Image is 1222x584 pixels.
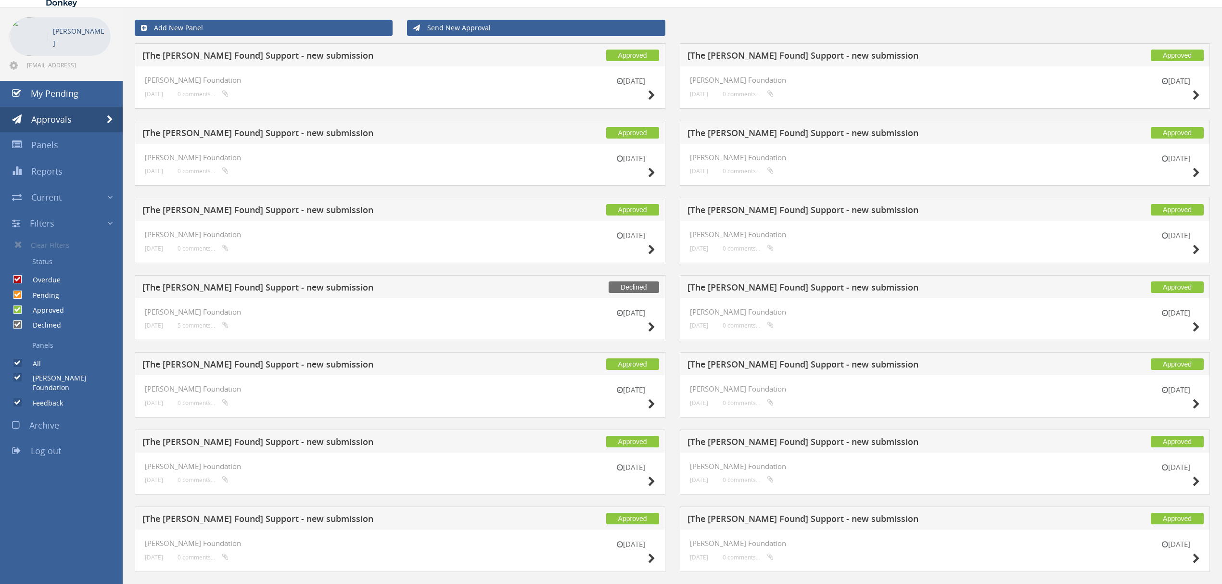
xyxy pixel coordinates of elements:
span: My Pending [31,88,78,99]
small: [DATE] [690,554,708,561]
span: [EMAIL_ADDRESS][DOMAIN_NAME] [27,61,109,69]
h5: [The [PERSON_NAME] Found] Support - new submission [142,205,503,217]
label: Declined [23,320,61,330]
small: [DATE] [145,322,163,329]
h4: [PERSON_NAME] Foundation [690,385,1200,393]
span: Panels [31,139,58,151]
span: Approved [606,50,659,61]
h5: [The [PERSON_NAME] Found] Support - new submission [687,51,1048,63]
h4: [PERSON_NAME] Foundation [145,76,655,84]
small: 0 comments... [178,90,229,98]
h4: [PERSON_NAME] Foundation [690,308,1200,316]
h4: [PERSON_NAME] Foundation [690,462,1200,470]
small: [DATE] [690,476,708,483]
small: [DATE] [145,167,163,175]
span: Approved [606,513,659,524]
h5: [The [PERSON_NAME] Found] Support - new submission [687,437,1048,449]
span: Filters [30,217,54,229]
small: [DATE] [690,245,708,252]
small: 0 comments... [178,399,229,406]
small: [DATE] [1152,76,1200,86]
span: Reports [31,165,63,177]
h5: [The [PERSON_NAME] Found] Support - new submission [687,128,1048,140]
small: [DATE] [690,322,708,329]
h5: [The [PERSON_NAME] Found] Support - new submission [142,51,503,63]
label: Overdue [23,275,61,285]
label: All [23,359,41,368]
label: Feedback [23,398,63,408]
small: [DATE] [1152,539,1200,549]
h5: [The [PERSON_NAME] Found] Support - new submission [687,514,1048,526]
small: 0 comments... [178,245,229,252]
a: Add New Panel [135,20,393,36]
span: Approved [1151,281,1204,293]
label: Approved [23,305,64,315]
h4: [PERSON_NAME] Foundation [145,385,655,393]
span: Approved [1151,127,1204,139]
small: 0 comments... [723,554,774,561]
span: Approvals [31,114,72,125]
small: [DATE] [607,230,655,241]
span: Log out [31,445,61,457]
h4: [PERSON_NAME] Foundation [690,153,1200,162]
a: Send New Approval [407,20,665,36]
small: [DATE] [145,554,163,561]
h4: [PERSON_NAME] Foundation [690,539,1200,547]
p: [PERSON_NAME] [53,25,106,49]
h4: [PERSON_NAME] Foundation [690,230,1200,239]
h5: [The [PERSON_NAME] Found] Support - new submission [142,283,503,295]
small: [DATE] [690,399,708,406]
span: Approved [1151,204,1204,216]
small: [DATE] [607,308,655,318]
label: Pending [23,291,59,300]
a: Panels [7,337,123,354]
a: Status [7,254,123,270]
h5: [The [PERSON_NAME] Found] Support - new submission [142,514,503,526]
span: Archive [29,419,59,431]
small: [DATE] [1152,230,1200,241]
h5: [The [PERSON_NAME] Found] Support - new submission [142,360,503,372]
h4: [PERSON_NAME] Foundation [145,462,655,470]
h4: [PERSON_NAME] Foundation [690,76,1200,84]
span: Approved [606,204,659,216]
small: 0 comments... [178,476,229,483]
small: [DATE] [690,167,708,175]
h5: [The [PERSON_NAME] Found] Support - new submission [687,205,1048,217]
small: [DATE] [1152,153,1200,164]
small: [DATE] [607,76,655,86]
label: [PERSON_NAME] Foundation [23,373,123,393]
small: 0 comments... [723,90,774,98]
small: [DATE] [1152,385,1200,395]
small: [DATE] [607,462,655,472]
h5: [The [PERSON_NAME] Found] Support - new submission [142,437,503,449]
small: 0 comments... [723,167,774,175]
small: [DATE] [607,539,655,549]
small: [DATE] [145,90,163,98]
small: 0 comments... [723,322,774,329]
h4: [PERSON_NAME] Foundation [145,308,655,316]
small: [DATE] [1152,308,1200,318]
span: Approved [1151,50,1204,61]
small: 0 comments... [723,245,774,252]
span: Approved [1151,436,1204,447]
span: Approved [1151,358,1204,370]
small: [DATE] [1152,462,1200,472]
h5: [The [PERSON_NAME] Found] Support - new submission [687,283,1048,295]
h4: [PERSON_NAME] Foundation [145,153,655,162]
span: Approved [606,436,659,447]
small: 0 comments... [178,167,229,175]
small: 0 comments... [178,554,229,561]
span: Current [31,191,62,203]
span: Approved [606,358,659,370]
a: Clear Filters [7,236,123,254]
h5: [The [PERSON_NAME] Found] Support - new submission [142,128,503,140]
h4: [PERSON_NAME] Foundation [145,539,655,547]
h4: [PERSON_NAME] Foundation [145,230,655,239]
h5: [The [PERSON_NAME] Found] Support - new submission [687,360,1048,372]
small: [DATE] [607,385,655,395]
small: [DATE] [690,90,708,98]
small: [DATE] [607,153,655,164]
span: Approved [606,127,659,139]
small: [DATE] [145,399,163,406]
small: [DATE] [145,476,163,483]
